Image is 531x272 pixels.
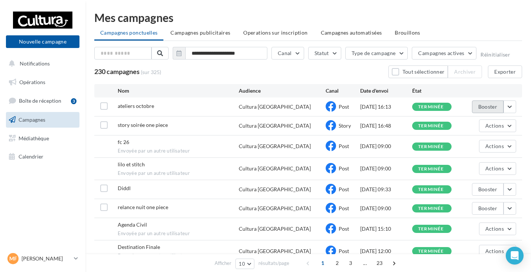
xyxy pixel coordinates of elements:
[118,185,131,191] span: Diddl
[239,205,311,212] div: Cultura [GEOGRAPHIC_DATA]
[118,148,239,154] span: Envoyée par un autre utilisateur
[412,87,464,95] div: État
[485,165,504,172] span: Actions
[4,131,81,146] a: Médiathèque
[19,79,45,85] span: Opérations
[6,35,79,48] button: Nouvelle campagne
[4,93,81,109] a: Boîte de réception3
[339,165,349,172] span: Post
[118,204,168,210] span: relance nuit one piece
[418,105,444,109] div: terminée
[345,47,408,60] button: Type de campagne
[94,12,522,23] div: Mes campagnes
[360,165,412,172] div: [DATE] 09:00
[239,165,311,172] div: Cultura [GEOGRAPHIC_DATA]
[479,245,516,257] button: Actions
[118,244,160,250] span: Destination Finale
[479,140,516,153] button: Actions
[359,257,371,269] span: ...
[472,202,504,215] button: Booster
[9,255,17,262] span: MF
[360,103,412,111] div: [DATE] 16:13
[418,227,444,231] div: terminée
[360,122,412,129] div: [DATE] 16:48
[339,143,349,149] span: Post
[239,143,311,150] div: Cultura [GEOGRAPHIC_DATA]
[374,257,386,269] span: 23
[118,230,239,237] span: Envoyée par un autre utilisateur
[141,68,161,76] span: (sur 325)
[418,187,444,192] div: terminée
[339,248,349,254] span: Post
[118,161,145,167] span: lilo et stitch
[239,103,311,111] div: Cultura [GEOGRAPHIC_DATA]
[479,119,516,132] button: Actions
[19,153,43,160] span: Calendrier
[118,139,129,145] span: fc 26
[418,50,464,56] span: Campagnes actives
[239,247,311,255] div: Cultura [GEOGRAPHIC_DATA]
[94,67,140,76] span: 230 campagnes
[321,29,382,36] span: Campagnes automatisées
[472,183,504,196] button: Booster
[479,162,516,175] button: Actions
[485,225,504,232] span: Actions
[215,260,231,267] span: Afficher
[472,100,504,113] button: Booster
[317,257,329,269] span: 1
[418,167,444,172] div: terminée
[235,259,254,269] button: 10
[345,257,356,269] span: 3
[4,74,81,90] a: Opérations
[239,225,311,233] div: Cultura [GEOGRAPHIC_DATA]
[19,97,61,104] span: Boîte de réception
[118,253,239,259] span: Envoyée par un autre utilisateur
[339,122,351,129] span: Story
[360,186,412,193] div: [DATE] 09:33
[118,122,168,128] span: story soirée one piece
[19,116,45,123] span: Campagnes
[326,87,360,95] div: Canal
[485,248,504,254] span: Actions
[6,252,79,266] a: MF [PERSON_NAME]
[360,205,412,212] div: [DATE] 09:00
[339,225,349,232] span: Post
[239,261,245,267] span: 10
[506,247,524,265] div: Open Intercom Messenger
[485,143,504,149] span: Actions
[118,87,239,95] div: Nom
[239,122,311,129] div: Cultura [GEOGRAPHIC_DATA]
[395,29,420,36] span: Brouillons
[22,255,71,262] p: [PERSON_NAME]
[339,186,349,192] span: Post
[479,223,516,235] button: Actions
[170,29,230,36] span: Campagnes publicitaires
[4,112,81,128] a: Campagnes
[448,65,482,78] button: Archiver
[360,87,412,95] div: Date d'envoi
[360,225,412,233] div: [DATE] 15:10
[20,60,50,67] span: Notifications
[243,29,307,36] span: Operations sur inscription
[118,103,154,109] span: ateliers octobre
[239,87,325,95] div: Audience
[4,149,81,164] a: Calendrier
[418,124,444,128] div: terminée
[339,205,349,211] span: Post
[418,249,444,254] div: terminée
[360,247,412,255] div: [DATE] 12:00
[488,65,522,78] button: Exporter
[308,47,341,60] button: Statut
[71,98,76,104] div: 3
[239,186,311,193] div: Cultura [GEOGRAPHIC_DATA]
[19,135,49,141] span: Médiathèque
[485,122,504,129] span: Actions
[271,47,304,60] button: Canal
[339,103,349,110] span: Post
[4,56,78,71] button: Notifications
[418,144,444,149] div: terminée
[360,143,412,150] div: [DATE] 09:00
[480,52,510,58] button: Réinitialiser
[412,47,476,60] button: Campagnes actives
[418,206,444,211] div: terminée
